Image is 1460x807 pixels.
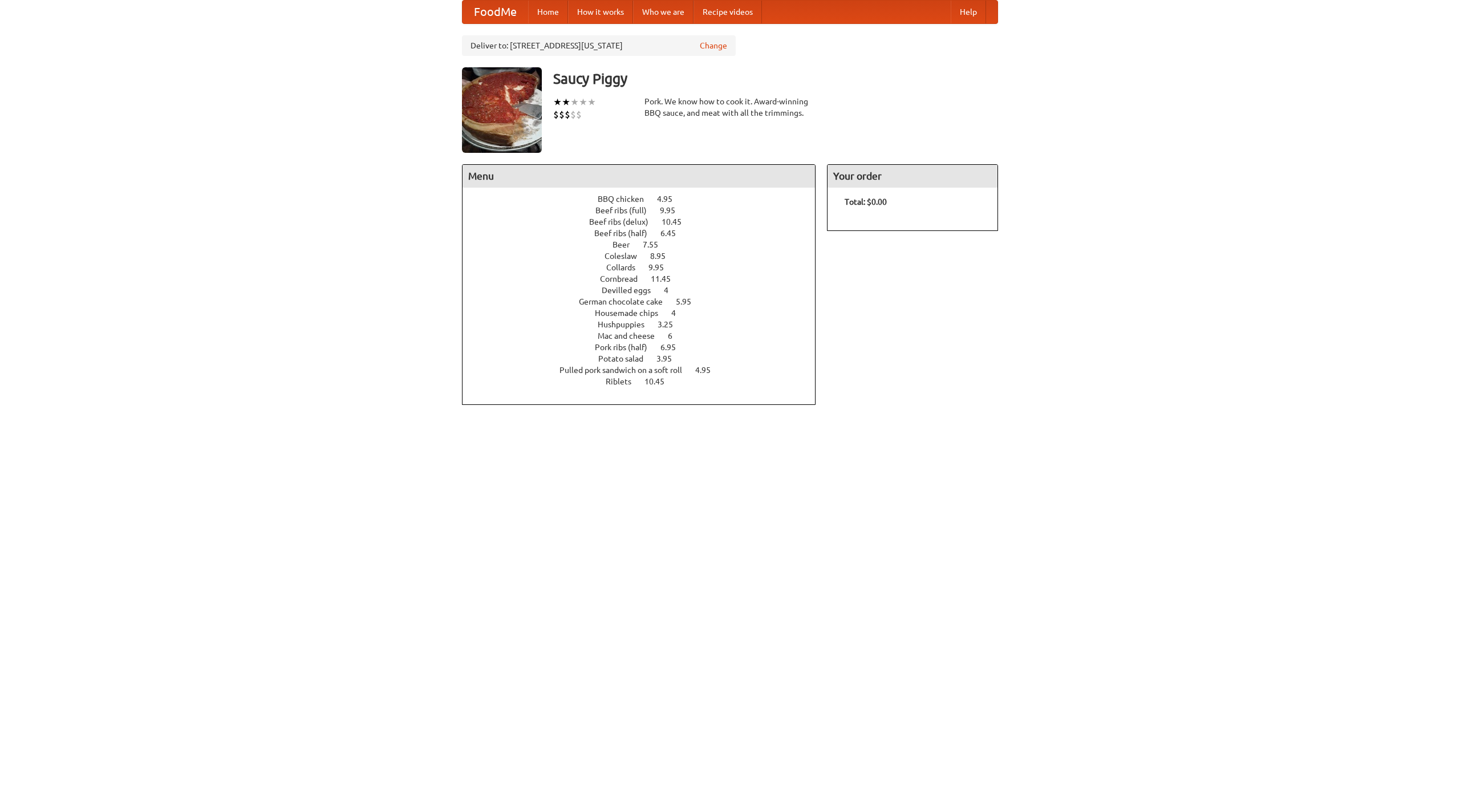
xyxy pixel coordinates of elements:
li: $ [570,108,576,121]
span: 8.95 [650,252,677,261]
span: 5.95 [676,297,703,306]
span: 4.95 [657,194,684,204]
a: How it works [568,1,633,23]
span: Beef ribs (delux) [589,217,660,226]
span: Collards [606,263,647,272]
a: Home [528,1,568,23]
span: 4.95 [695,366,722,375]
span: Beef ribs (half) [594,229,659,238]
div: Deliver to: [STREET_ADDRESS][US_STATE] [462,35,736,56]
a: Hushpuppies 3.25 [598,320,694,329]
a: Housemade chips 4 [595,309,697,318]
span: 10.45 [644,377,676,386]
span: 4 [664,286,680,295]
a: Collards 9.95 [606,263,685,272]
a: Beef ribs (half) 6.45 [594,229,697,238]
span: German chocolate cake [579,297,674,306]
span: 7.55 [643,240,670,249]
li: $ [553,108,559,121]
span: 9.95 [648,263,675,272]
span: BBQ chicken [598,194,655,204]
a: Cornbread 11.45 [600,274,692,283]
span: 6.45 [660,229,687,238]
li: ★ [553,96,562,108]
span: 10.45 [662,217,693,226]
span: 4 [671,309,687,318]
a: Change [700,40,727,51]
a: Recipe videos [693,1,762,23]
div: Pork. We know how to cook it. Award-winning BBQ sauce, and meat with all the trimmings. [644,96,816,119]
a: FoodMe [463,1,528,23]
li: $ [576,108,582,121]
span: Housemade chips [595,309,670,318]
a: Riblets 10.45 [606,377,686,386]
span: Hushpuppies [598,320,656,329]
a: Pork ribs (half) 6.95 [595,343,697,352]
span: Pulled pork sandwich on a soft roll [559,366,693,375]
li: ★ [562,96,570,108]
span: 9.95 [660,206,687,215]
span: Cornbread [600,274,649,283]
a: Help [951,1,986,23]
a: Coleslaw 8.95 [605,252,687,261]
span: Potato salad [598,354,655,363]
h3: Saucy Piggy [553,67,998,90]
span: Devilled eggs [602,286,662,295]
span: Pork ribs (half) [595,343,659,352]
span: 6 [668,331,684,340]
span: 3.95 [656,354,683,363]
a: German chocolate cake 5.95 [579,297,712,306]
span: Coleslaw [605,252,648,261]
span: Riblets [606,377,643,386]
a: Potato salad 3.95 [598,354,693,363]
h4: Menu [463,165,815,188]
li: ★ [570,96,579,108]
span: Beer [613,240,641,249]
span: Mac and cheese [598,331,666,340]
span: Beef ribs (full) [595,206,658,215]
b: Total: $0.00 [845,197,887,206]
a: Who we are [633,1,693,23]
li: $ [559,108,565,121]
a: Beer 7.55 [613,240,679,249]
a: Beef ribs (full) 9.95 [595,206,696,215]
a: Devilled eggs 4 [602,286,690,295]
a: Pulled pork sandwich on a soft roll 4.95 [559,366,732,375]
a: Mac and cheese 6 [598,331,693,340]
li: ★ [579,96,587,108]
li: ★ [587,96,596,108]
a: Beef ribs (delux) 10.45 [589,217,703,226]
span: 6.95 [660,343,687,352]
span: 11.45 [651,274,682,283]
a: BBQ chicken 4.95 [598,194,693,204]
span: 3.25 [658,320,684,329]
h4: Your order [828,165,997,188]
img: angular.jpg [462,67,542,153]
li: $ [565,108,570,121]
